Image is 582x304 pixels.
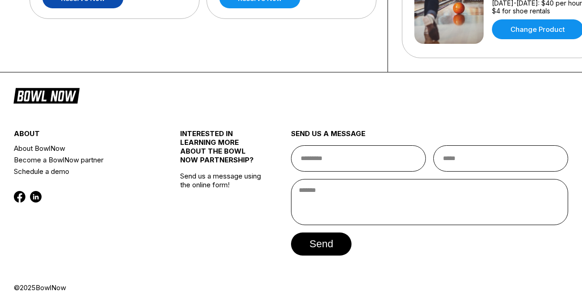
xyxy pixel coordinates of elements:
[14,283,568,292] div: © 2025 BowlNow
[14,166,152,177] a: Schedule a demo
[291,129,568,145] div: send us a message
[14,129,152,143] div: about
[180,129,263,172] div: INTERESTED IN LEARNING MORE ABOUT THE BOWL NOW PARTNERSHIP?
[14,143,152,154] a: About BowlNow
[14,154,152,166] a: Become a BowlNow partner
[291,232,352,256] button: send
[180,109,263,283] div: Send us a message using the online form!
